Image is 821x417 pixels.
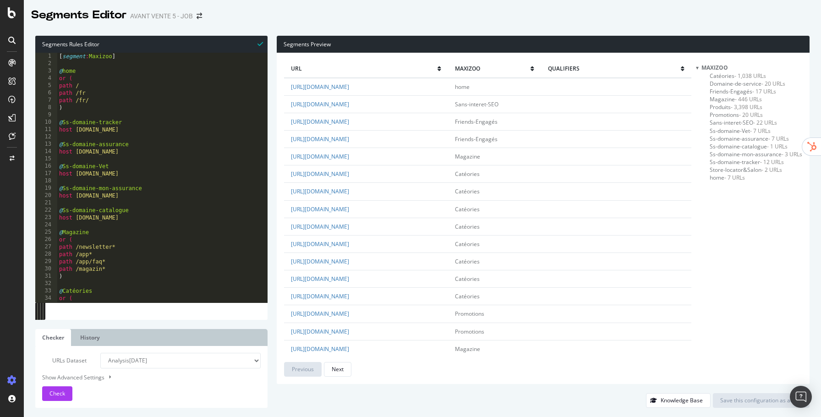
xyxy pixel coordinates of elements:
div: 22 [35,207,57,214]
a: [URL][DOMAIN_NAME] [291,100,349,108]
a: [URL][DOMAIN_NAME] [291,310,349,318]
span: Click to filter Maxizoo on Store-locator&Salon [710,166,782,174]
span: - 20 URLs [761,80,785,88]
span: Click to filter Maxizoo on home [710,174,745,181]
div: Save this configuration as active [720,396,802,404]
div: 32 [35,280,57,287]
div: 34 [35,295,57,302]
a: [URL][DOMAIN_NAME] [291,205,349,213]
div: 35 [35,302,57,309]
span: - 1,038 URLs [734,72,766,80]
div: 23 [35,214,57,221]
span: Click to filter Maxizoo on Catéories [710,72,766,80]
div: Segments Preview [277,36,810,53]
div: Show Advanced Settings [35,373,254,382]
label: URLs Dataset [35,353,93,368]
div: Segments Rules Editor [35,36,268,53]
a: History [73,329,107,346]
span: url [291,65,438,72]
div: Segments Editor [31,7,126,23]
div: 1 [35,53,57,60]
div: arrow-right-arrow-left [197,13,202,19]
div: 15 [35,155,57,163]
div: 5 [35,82,57,89]
span: Catéories [455,205,480,213]
button: Next [324,362,351,377]
div: Open Intercom Messenger [790,386,812,408]
a: Checker [35,329,71,346]
div: 20 [35,192,57,199]
span: Click to filter Maxizoo on Magazine [710,95,762,103]
a: [URL][DOMAIN_NAME] [291,240,349,248]
span: - 3,398 URLs [731,103,762,111]
div: Knowledge Base [661,396,703,404]
div: 27 [35,243,57,251]
a: [URL][DOMAIN_NAME] [291,83,349,91]
button: Knowledge Base [646,393,711,408]
div: 19 [35,185,57,192]
div: 10 [35,119,57,126]
div: 29 [35,258,57,265]
span: - 2 URLs [761,166,782,174]
div: 13 [35,141,57,148]
span: Click to filter Maxizoo on Ss-domaine-Vet [710,127,771,135]
span: Catéories [455,187,480,195]
div: 2 [35,60,57,67]
span: Catéories [455,223,480,230]
div: 25 [35,229,57,236]
span: Catéories [455,292,480,300]
div: 30 [35,265,57,273]
span: Promotions [455,328,484,335]
a: [URL][DOMAIN_NAME] [291,170,349,178]
span: home [455,83,470,91]
div: 28 [35,251,57,258]
span: Catéories [455,240,480,248]
div: AVANT VENTE 5 - JOB [130,11,193,21]
span: - 12 URLs [760,158,784,166]
span: - 7 URLs [724,174,745,181]
span: - 446 URLs [735,95,762,103]
div: 33 [35,287,57,295]
a: [URL][DOMAIN_NAME] [291,153,349,160]
div: Previous [292,365,314,373]
span: - 1 URLs [767,143,788,150]
span: Catéories [455,170,480,178]
span: - 17 URLs [752,88,776,95]
span: Promotions [455,310,484,318]
a: [URL][DOMAIN_NAME] [291,118,349,126]
a: [URL][DOMAIN_NAME] [291,345,349,353]
a: [URL][DOMAIN_NAME] [291,292,349,300]
div: 18 [35,177,57,185]
span: Click to filter Maxizoo on Ss-domaine-mon-assurance [710,150,802,158]
div: 8 [35,104,57,111]
div: 24 [35,221,57,229]
span: Maxizoo [455,65,531,72]
span: - 20 URLs [739,111,763,119]
div: 9 [35,111,57,119]
span: Catéories [455,258,480,265]
div: 26 [35,236,57,243]
span: - 3 URLs [782,150,802,158]
span: Magazine [455,153,480,160]
a: [URL][DOMAIN_NAME] [291,328,349,335]
span: Syntax is valid [257,39,263,48]
div: 16 [35,163,57,170]
div: 4 [35,75,57,82]
a: [URL][DOMAIN_NAME] [291,258,349,265]
button: Save this configuration as active [713,393,810,408]
div: 11 [35,126,57,133]
span: Click to filter Maxizoo on Ss-domaine-assurance [710,135,789,143]
button: Check [42,386,72,401]
div: 21 [35,199,57,207]
div: Next [332,365,344,373]
div: 3 [35,67,57,75]
a: [URL][DOMAIN_NAME] [291,275,349,283]
div: 12 [35,133,57,141]
a: [URL][DOMAIN_NAME] [291,135,349,143]
div: 17 [35,170,57,177]
span: Click to filter Maxizoo on Promotions [710,111,763,119]
span: Check [49,390,65,397]
span: - 22 URLs [753,119,777,126]
span: - 7 URLs [750,127,771,135]
div: 6 [35,89,57,97]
